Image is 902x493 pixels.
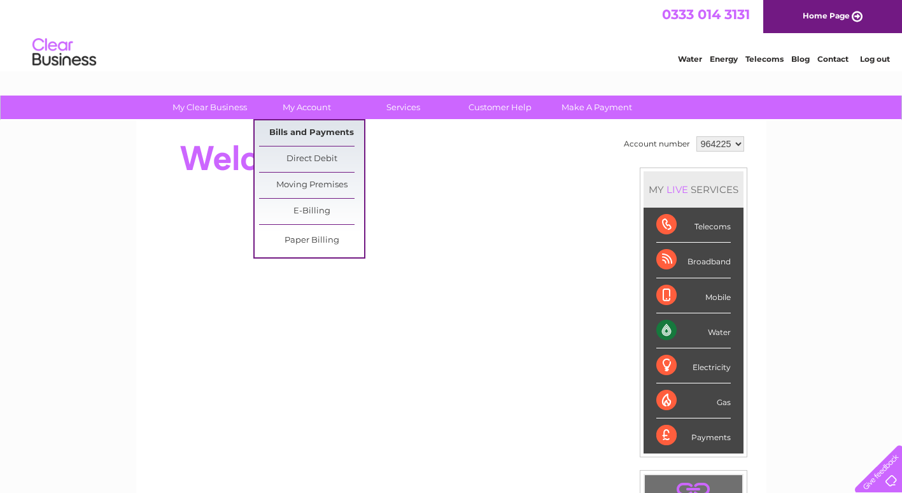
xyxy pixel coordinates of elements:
[259,199,364,224] a: E-Billing
[745,54,784,64] a: Telecoms
[259,173,364,198] a: Moving Premises
[259,120,364,146] a: Bills and Payments
[644,171,743,208] div: MY SERVICES
[656,243,731,278] div: Broadband
[447,96,553,119] a: Customer Help
[151,7,752,62] div: Clear Business is a trading name of Verastar Limited (registered in [GEOGRAPHIC_DATA] No. 3667643...
[656,278,731,313] div: Mobile
[710,54,738,64] a: Energy
[656,348,731,383] div: Electricity
[678,54,702,64] a: Water
[860,54,890,64] a: Log out
[621,133,693,155] td: Account number
[259,228,364,254] a: Paper Billing
[656,208,731,243] div: Telecoms
[662,6,750,22] a: 0333 014 3131
[656,418,731,453] div: Payments
[259,146,364,172] a: Direct Debit
[656,313,731,348] div: Water
[656,383,731,418] div: Gas
[544,96,649,119] a: Make A Payment
[32,33,97,72] img: logo.png
[791,54,810,64] a: Blog
[254,96,359,119] a: My Account
[817,54,849,64] a: Contact
[351,96,456,119] a: Services
[157,96,262,119] a: My Clear Business
[664,183,691,196] div: LIVE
